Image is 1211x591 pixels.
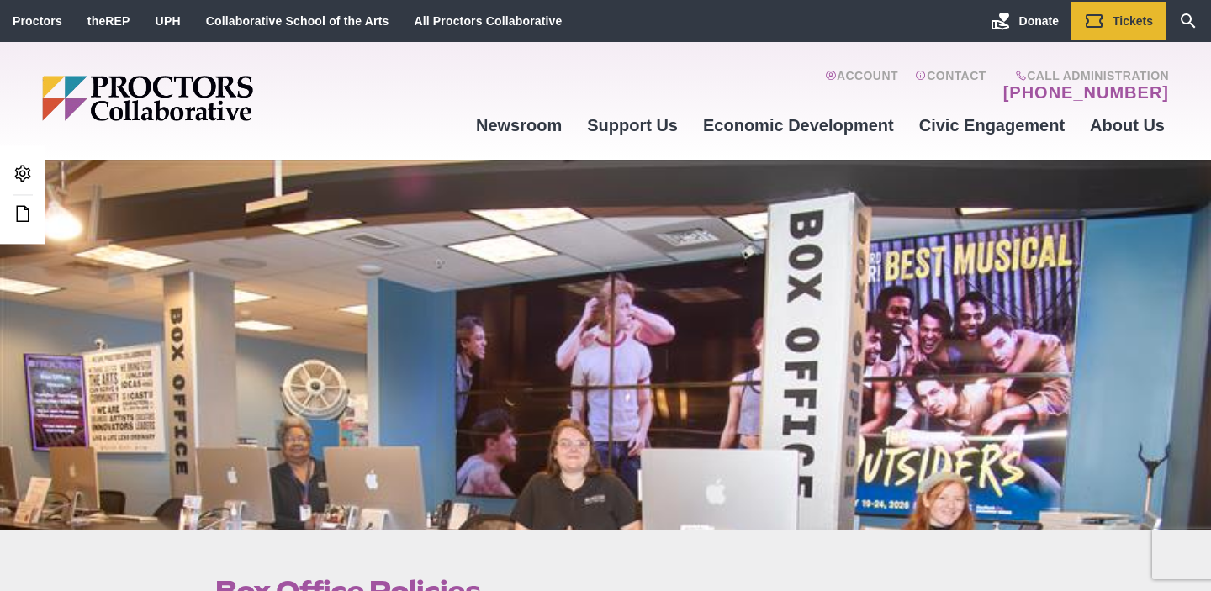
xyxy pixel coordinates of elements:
[463,103,574,148] a: Newsroom
[13,14,62,28] a: Proctors
[1166,2,1211,40] a: Search
[414,14,562,28] a: All Proctors Collaborative
[1019,14,1059,28] span: Donate
[206,14,389,28] a: Collaborative School of the Arts
[87,14,130,28] a: theREP
[574,103,690,148] a: Support Us
[156,14,181,28] a: UPH
[1077,103,1177,148] a: About Us
[8,159,37,190] a: Admin Area
[978,2,1071,40] a: Donate
[42,76,383,121] img: Proctors logo
[1071,2,1166,40] a: Tickets
[825,69,898,103] a: Account
[690,103,907,148] a: Economic Development
[998,69,1169,82] span: Call Administration
[8,199,37,230] a: Edit this Post/Page
[1003,82,1169,103] a: [PHONE_NUMBER]
[1113,14,1153,28] span: Tickets
[915,69,986,103] a: Contact
[907,103,1077,148] a: Civic Engagement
